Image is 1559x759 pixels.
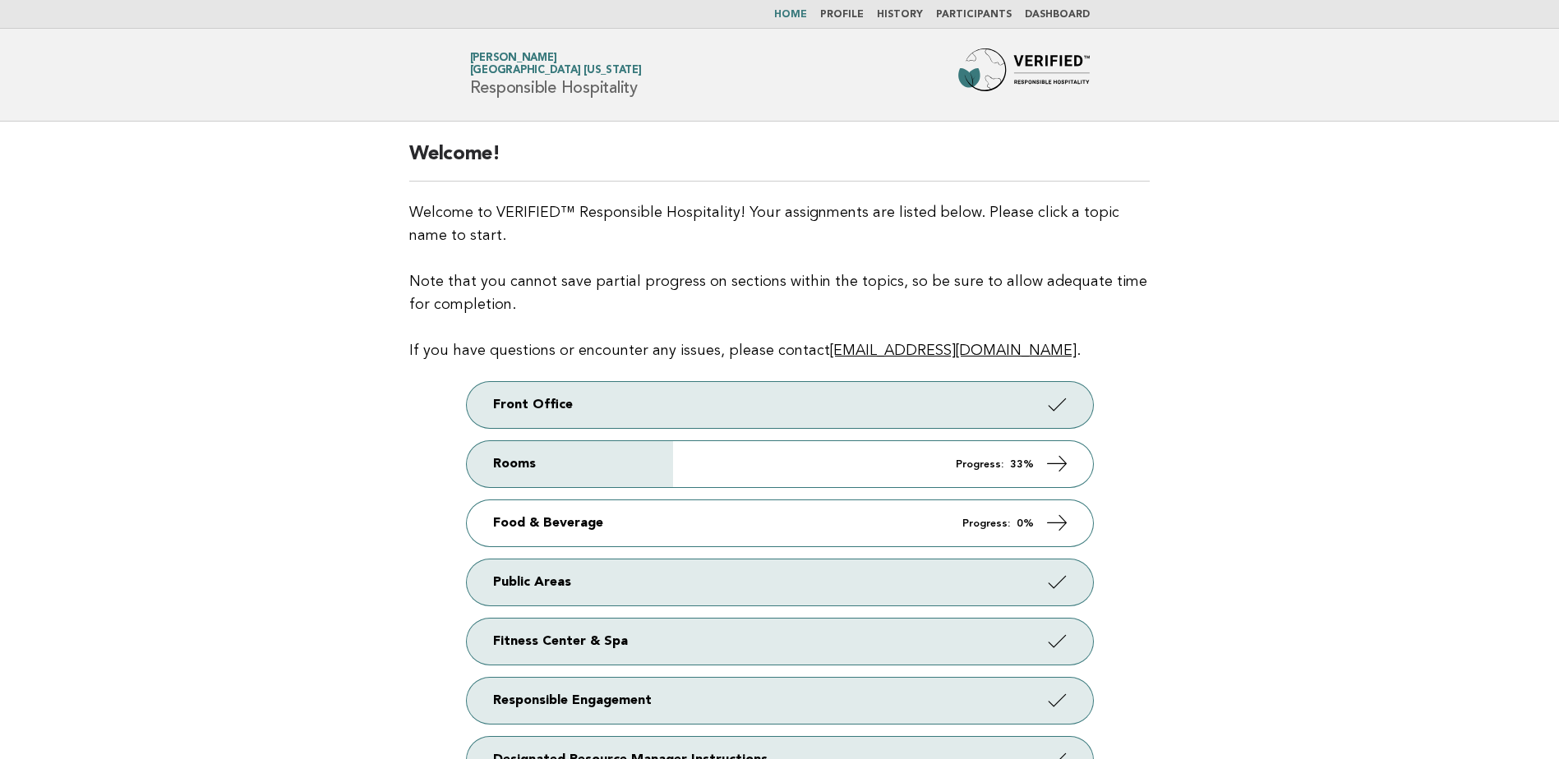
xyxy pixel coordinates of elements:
[958,48,1090,101] img: Forbes Travel Guide
[1010,459,1034,470] strong: 33%
[820,10,864,20] a: Profile
[467,619,1093,665] a: Fitness Center & Spa
[470,53,642,76] a: [PERSON_NAME][GEOGRAPHIC_DATA] [US_STATE]
[470,66,642,76] span: [GEOGRAPHIC_DATA] [US_STATE]
[877,10,923,20] a: History
[956,459,1003,470] em: Progress:
[774,10,807,20] a: Home
[1025,10,1090,20] a: Dashboard
[470,53,642,96] h1: Responsible Hospitality
[467,678,1093,724] a: Responsible Engagement
[936,10,1012,20] a: Participants
[467,382,1093,428] a: Front Office
[409,201,1150,362] p: Welcome to VERIFIED™ Responsible Hospitality! Your assignments are listed below. Please click a t...
[1017,518,1034,529] strong: 0%
[830,343,1077,358] a: [EMAIL_ADDRESS][DOMAIN_NAME]
[962,518,1010,529] em: Progress:
[467,500,1093,546] a: Food & Beverage Progress: 0%
[409,141,1150,182] h2: Welcome!
[467,559,1093,605] a: Public Areas
[467,441,1093,487] a: Rooms Progress: 33%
